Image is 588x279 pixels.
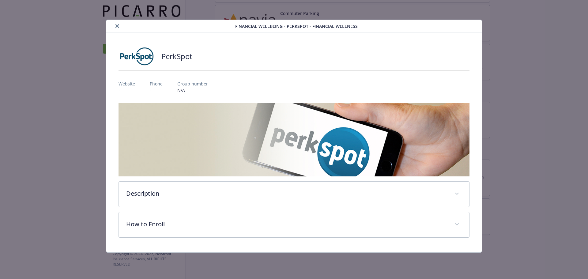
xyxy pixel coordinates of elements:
p: How to Enroll [126,220,447,229]
p: Phone [150,81,163,87]
p: Website [119,81,135,87]
div: Description [119,182,469,207]
span: Financial Wellbeing - PerkSpot - Financial Wellness [235,23,358,29]
img: PerkSpot [119,47,155,66]
button: close [114,22,121,30]
h2: PerkSpot [161,51,192,62]
p: Description [126,189,447,198]
p: N/A [177,87,208,93]
img: banner [119,103,470,176]
p: - [119,87,135,93]
div: How to Enroll [119,212,469,237]
p: Group number [177,81,208,87]
div: details for plan Financial Wellbeing - PerkSpot - Financial Wellness [59,20,529,253]
p: - [150,87,163,93]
